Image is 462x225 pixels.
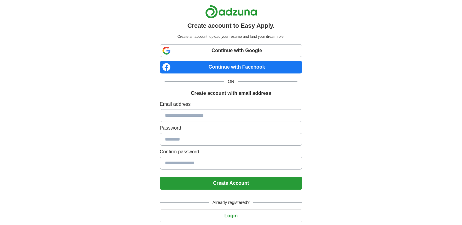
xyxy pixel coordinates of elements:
[160,177,302,190] button: Create Account
[161,34,301,39] p: Create an account, upload your resume and land your dream role.
[160,209,302,222] button: Login
[209,199,253,206] span: Already registered?
[160,148,302,155] label: Confirm password
[205,5,257,19] img: Adzuna logo
[187,21,275,30] h1: Create account to Easy Apply.
[160,44,302,57] a: Continue with Google
[160,213,302,218] a: Login
[160,61,302,73] a: Continue with Facebook
[160,101,302,108] label: Email address
[160,124,302,132] label: Password
[191,90,271,97] h1: Create account with email address
[224,78,238,85] span: OR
